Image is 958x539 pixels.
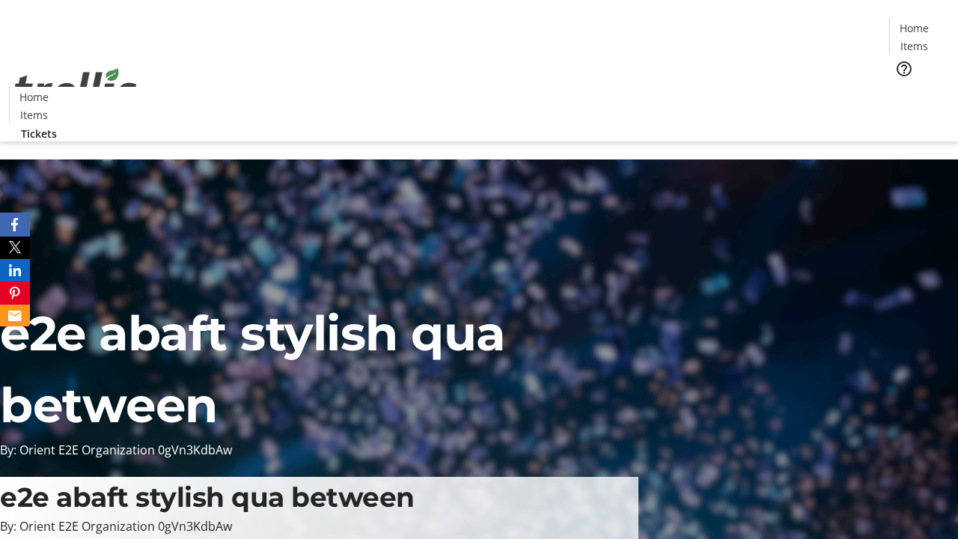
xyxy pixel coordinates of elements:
span: Items [900,38,928,54]
button: Help [889,54,919,84]
span: Home [19,89,49,105]
img: Orient E2E Organization 0gVn3KdbAw's Logo [9,52,142,127]
a: Home [10,89,58,105]
span: Items [20,107,48,123]
a: Items [10,107,58,123]
a: Home [890,20,938,36]
a: Items [890,38,938,54]
span: Home [900,20,929,36]
a: Tickets [9,126,69,141]
span: Tickets [901,87,937,103]
a: Tickets [889,87,949,103]
span: Tickets [21,126,57,141]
